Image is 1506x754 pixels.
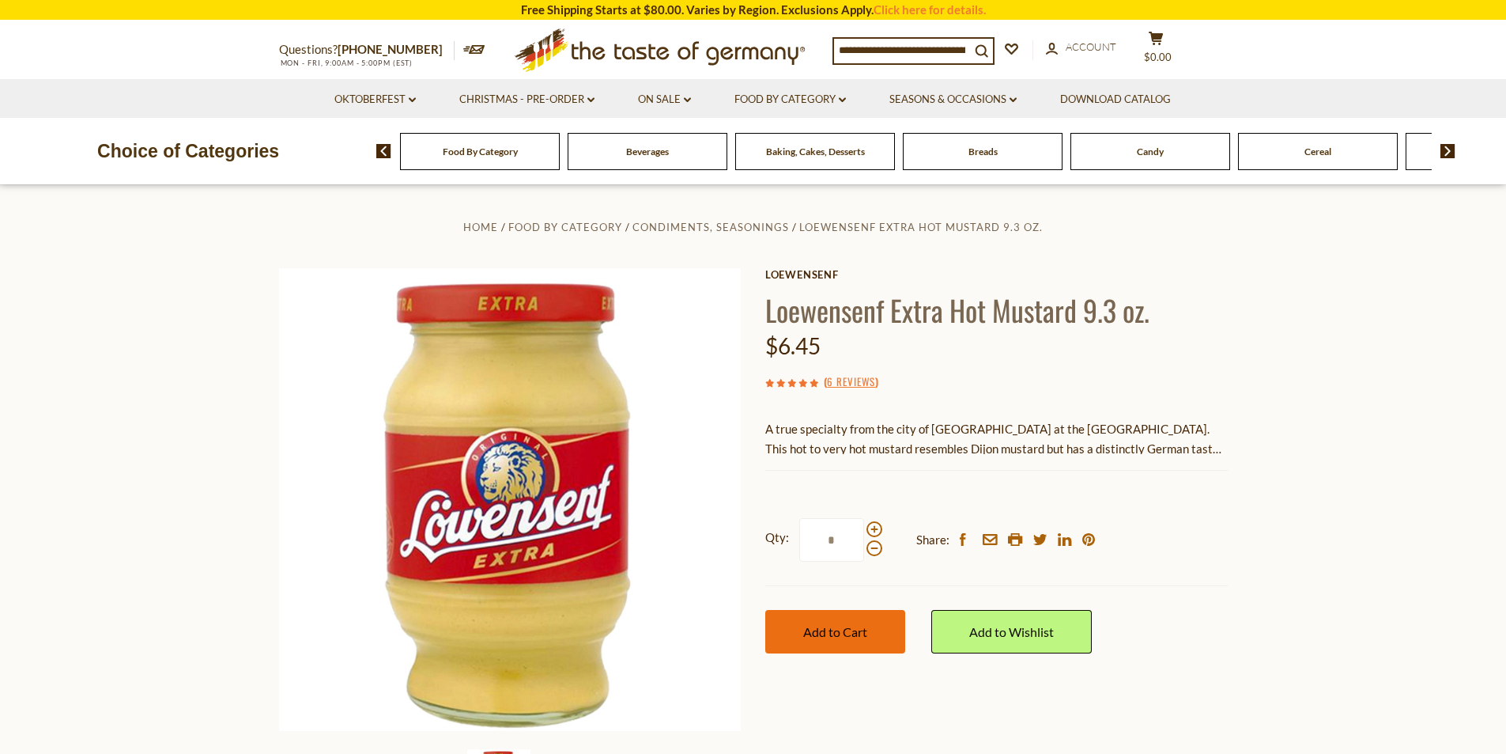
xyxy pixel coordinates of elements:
a: Condiments, Seasonings [632,221,789,233]
a: Oktoberfest [334,91,416,108]
a: Breads [968,146,998,157]
span: $6.45 [765,332,821,359]
p: Questions? [279,40,455,60]
a: [PHONE_NUMBER] [338,42,443,56]
a: Click here for details. [874,2,986,17]
a: Food By Category [508,221,622,233]
span: $0.00 [1144,51,1172,63]
span: MON - FRI, 9:00AM - 5:00PM (EST) [279,59,413,67]
a: Cereal [1304,146,1331,157]
a: On Sale [638,91,691,108]
button: Add to Cart [765,610,905,654]
a: Home [463,221,498,233]
img: Lowensenf Extra Hot Mustard [279,268,742,731]
a: Loewensenf [765,268,1228,281]
a: 6 Reviews [827,373,875,391]
span: Share: [916,530,949,550]
a: Loewensenf Extra Hot Mustard 9.3 oz. [799,221,1043,233]
span: ( ) [824,373,878,389]
span: Add to Cart [803,624,867,639]
p: A true specialty from the city of [GEOGRAPHIC_DATA] at the [GEOGRAPHIC_DATA]. This hot to very ho... [765,419,1228,459]
img: previous arrow [376,144,391,158]
a: Food By Category [443,146,518,157]
strong: Qty: [765,528,789,548]
a: Add to Wishlist [931,610,1092,654]
a: Candy [1137,146,1164,157]
span: Account [1066,40,1116,53]
a: Baking, Cakes, Desserts [766,146,865,157]
a: Christmas - PRE-ORDER [459,91,594,108]
a: Download Catalog [1060,91,1171,108]
h1: Loewensenf Extra Hot Mustard 9.3 oz. [765,292,1228,328]
button: $0.00 [1133,31,1180,70]
input: Qty: [799,518,864,562]
a: Food By Category [734,91,846,108]
a: Account [1046,39,1116,56]
img: next arrow [1440,144,1455,158]
a: Seasons & Occasions [889,91,1017,108]
a: Beverages [626,146,669,157]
